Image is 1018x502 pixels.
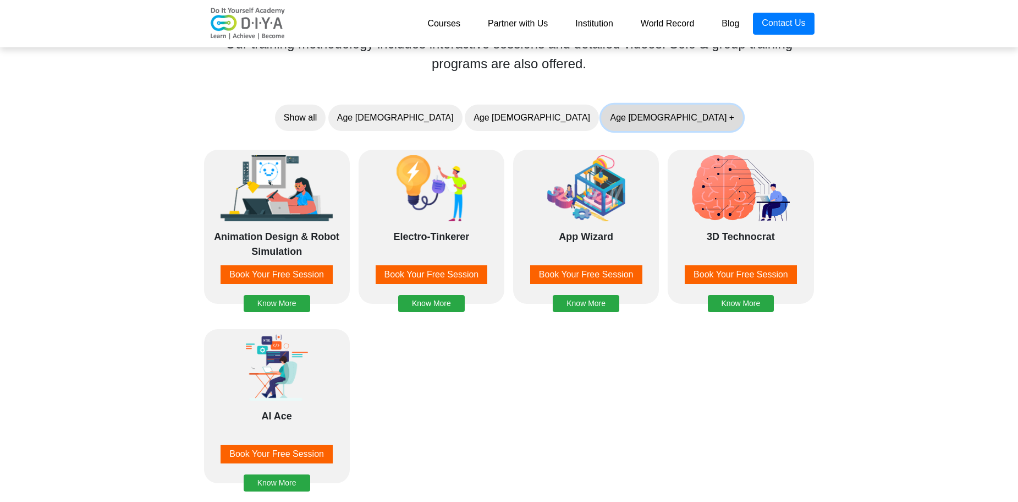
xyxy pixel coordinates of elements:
[244,295,310,312] button: Know More
[553,295,619,312] button: Know More
[519,265,653,284] a: Book Your Free Session
[364,265,499,284] a: Book Your Free Session
[553,286,619,295] a: Know More
[414,13,474,35] a: Courses
[673,265,808,284] a: Book Your Free Session
[474,13,562,35] a: Partner with Us
[210,265,344,284] a: Book Your Free Session
[364,230,499,257] div: Electro-Tinkerer
[221,265,333,284] button: Book Your Free Session
[244,286,310,295] a: Know More
[376,265,488,284] button: Book Your Free Session
[210,230,344,257] div: Animation Design & Robot Simulation
[328,105,463,131] button: Age [DEMOGRAPHIC_DATA]
[562,13,626,35] a: Institution
[210,409,344,436] div: AI Ace
[200,34,819,74] div: Our training methodology includes interactive sessions and detailed videos. Solo & group training...
[708,295,774,312] button: Know More
[627,13,708,35] a: World Record
[601,105,743,131] button: Age [DEMOGRAPHIC_DATA] +
[210,445,344,463] a: Book Your Free Session
[519,230,653,257] div: App Wizard
[244,465,310,474] a: Know More
[204,7,292,40] img: logo-v2.png
[708,286,774,295] a: Know More
[244,474,310,492] button: Know More
[530,265,642,284] button: Book Your Free Session
[673,230,808,257] div: 3D Technocrat
[398,286,465,295] a: Know More
[708,13,753,35] a: Blog
[398,295,465,312] button: Know More
[221,445,333,463] button: Book Your Free Session
[465,105,599,131] button: Age [DEMOGRAPHIC_DATA]
[753,13,814,35] a: Contact Us
[685,265,797,284] button: Book Your Free Session
[275,105,326,131] button: Show all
